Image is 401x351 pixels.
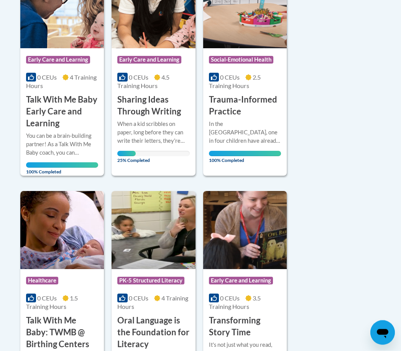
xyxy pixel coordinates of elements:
[220,295,240,302] span: 0 CEUs
[117,315,189,350] h3: Oral Language is the Foundation for Literacy
[117,56,181,64] span: Early Care and Learning
[117,94,189,118] h3: Sharing Ideas Through Writing
[117,151,135,157] div: Your progress
[117,277,184,285] span: PK-5 Structured Literacy
[220,74,240,81] span: 0 CEUs
[26,277,58,285] span: Healthcare
[26,56,90,64] span: Early Care and Learning
[117,120,189,145] div: When a kid scribbles on paper, long before they can write their letters, they're starting to unde...
[209,277,273,285] span: Early Care and Learning
[117,151,135,163] span: 25% Completed
[209,151,281,157] div: Your progress
[209,56,273,64] span: Social-Emotional Health
[112,191,195,269] img: Course Logo
[37,74,57,81] span: 0 CEUs
[209,94,281,118] h3: Trauma-Informed Practice
[20,191,104,269] img: Course Logo
[37,295,57,302] span: 0 CEUs
[370,320,395,345] iframe: Button to launch messaging window
[129,295,148,302] span: 0 CEUs
[26,163,98,168] div: Your progress
[209,120,281,145] div: In the [GEOGRAPHIC_DATA], one in four children have already experienced a traumatic event in thei...
[209,315,281,339] h3: Transforming Story Time
[26,163,98,175] span: 100% Completed
[129,74,148,81] span: 0 CEUs
[26,94,98,129] h3: Talk With Me Baby Early Care and Learning
[26,132,98,157] div: You can be a brain-building partner! As a Talk With Me Baby coach, you can empower families to co...
[209,151,281,163] span: 100% Completed
[203,191,287,269] img: Course Logo
[26,315,98,350] h3: Talk With Me Baby: TWMB @ Birthing Centers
